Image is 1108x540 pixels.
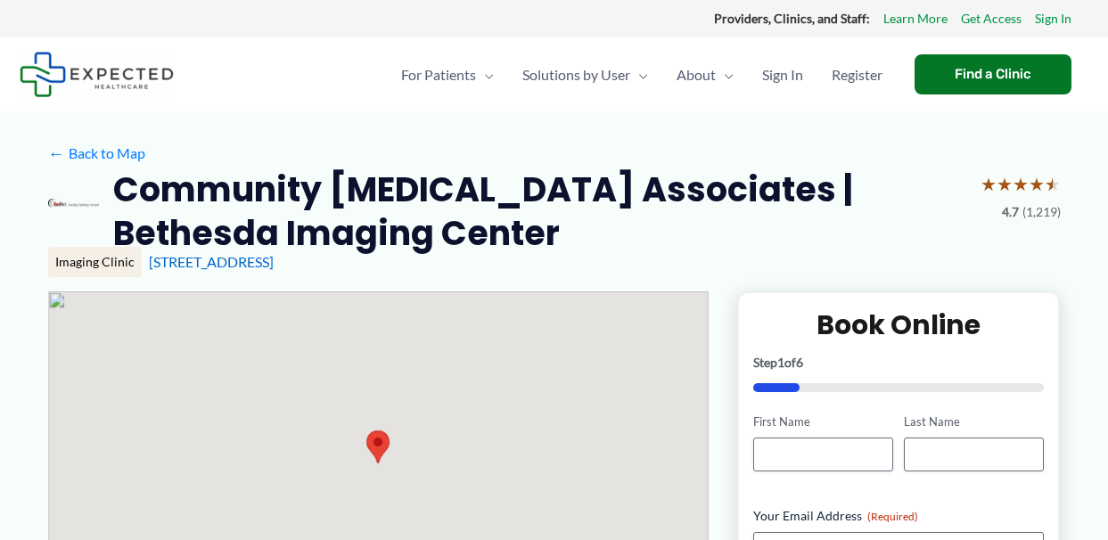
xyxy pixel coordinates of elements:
a: For PatientsMenu Toggle [387,44,508,106]
span: ★ [1029,168,1045,200]
label: First Name [753,413,893,430]
span: ★ [1013,168,1029,200]
h2: Community [MEDICAL_DATA] Associates | Bethesda Imaging Center [113,168,966,256]
span: (1,219) [1022,200,1061,224]
span: (Required) [867,510,918,523]
span: 6 [796,355,803,370]
a: ←Back to Map [48,140,145,167]
span: Menu Toggle [630,44,648,106]
label: Your Email Address [753,507,1045,525]
a: Learn More [883,7,948,30]
a: [STREET_ADDRESS] [149,253,274,270]
img: Expected Healthcare Logo - side, dark font, small [20,52,174,97]
a: Sign In [1035,7,1071,30]
div: Imaging Clinic [48,247,142,277]
nav: Primary Site Navigation [387,44,897,106]
span: ★ [997,168,1013,200]
a: Register [817,44,897,106]
span: ← [48,144,65,161]
span: 4.7 [1002,200,1019,224]
span: Register [832,44,882,106]
strong: Providers, Clinics, and Staff: [714,11,870,26]
a: Find a Clinic [915,54,1071,94]
span: 1 [777,355,784,370]
a: Get Access [961,7,1022,30]
span: Menu Toggle [476,44,494,106]
span: About [677,44,716,106]
span: Menu Toggle [716,44,734,106]
p: Step of [753,356,1045,369]
a: Solutions by UserMenu Toggle [508,44,662,106]
a: AboutMenu Toggle [662,44,748,106]
label: Last Name [904,413,1044,430]
span: ★ [1045,168,1061,200]
span: Solutions by User [522,44,630,106]
span: ★ [981,168,997,200]
a: Sign In [748,44,817,106]
h2: Book Online [753,307,1045,342]
span: For Patients [401,44,476,106]
span: Sign In [762,44,803,106]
